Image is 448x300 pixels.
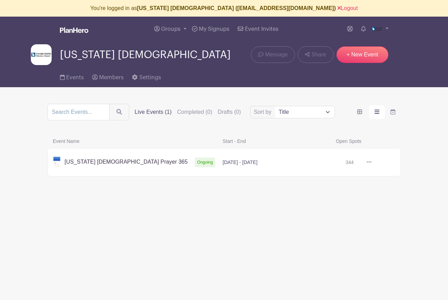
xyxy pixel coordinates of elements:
[265,51,288,59] span: Message
[199,26,229,32] span: My Signups
[337,5,358,11] a: Logout
[189,17,232,42] a: My Signups
[336,46,388,63] a: + New Event
[66,75,84,80] span: Events
[47,104,109,120] input: Search Events...
[219,137,332,145] span: Start - End
[311,51,326,59] span: Share
[135,108,172,116] label: Live Events (1)
[245,26,279,32] span: Event Invites
[31,44,52,65] img: georgia%20baptist%20new%20logo%20color%20square%20white%20background.png
[135,108,241,116] div: filters
[298,46,333,63] a: Share
[235,17,281,42] a: Event Invites
[254,108,274,116] label: Sort by
[137,5,336,11] b: [US_STATE] [DEMOGRAPHIC_DATA] ([EMAIL_ADDRESS][DOMAIN_NAME])
[60,65,84,87] a: Events
[92,65,124,87] a: Members
[218,108,241,116] label: Drafts (0)
[60,49,231,61] span: [US_STATE] [DEMOGRAPHIC_DATA]
[332,137,388,145] span: Open Spots
[177,108,212,116] label: Completed (0)
[371,24,383,35] img: georgia%20baptist%20logo.png
[161,26,181,32] span: Groups
[139,75,161,80] span: Settings
[151,17,189,42] a: Groups
[352,105,401,119] div: order and view
[132,65,161,87] a: Settings
[251,46,295,63] a: Message
[49,137,219,145] span: Event Name
[99,75,124,80] span: Members
[60,27,88,33] img: logo_white-6c42ec7e38ccf1d336a20a19083b03d10ae64f83f12c07503d8b9e83406b4c7d.svg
